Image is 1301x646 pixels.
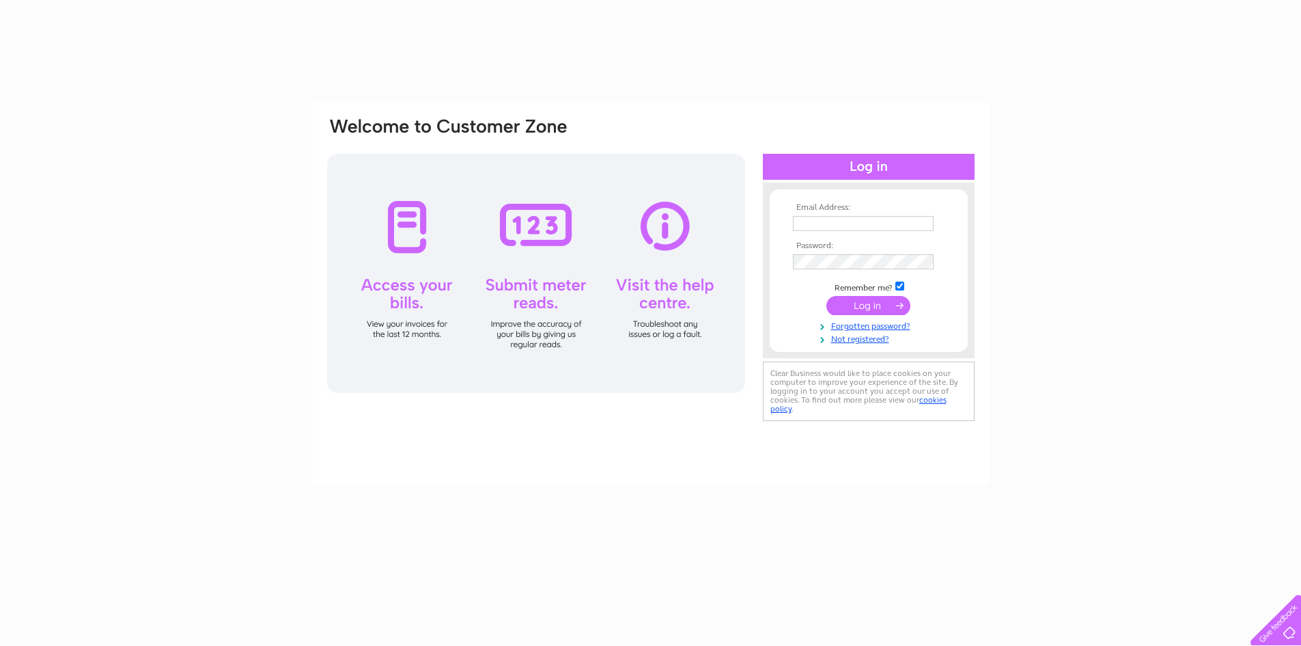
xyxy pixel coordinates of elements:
[789,241,948,251] th: Password:
[770,395,947,414] a: cookies policy
[789,280,948,293] td: Remember me?
[793,332,948,345] a: Not registered?
[789,203,948,213] th: Email Address:
[793,319,948,332] a: Forgotten password?
[763,362,975,421] div: Clear Business would like to place cookies on your computer to improve your experience of the sit...
[826,296,910,315] input: Submit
